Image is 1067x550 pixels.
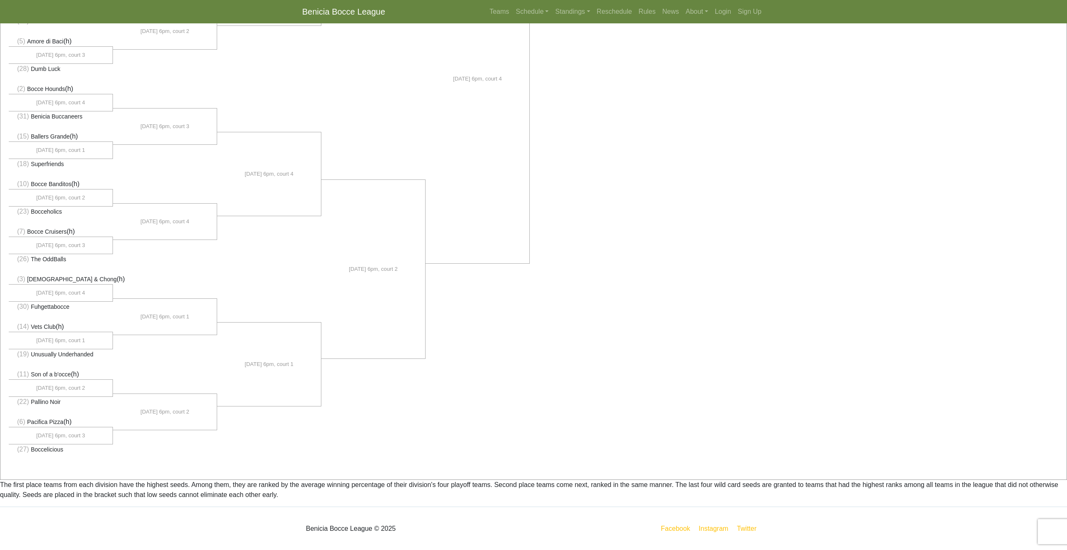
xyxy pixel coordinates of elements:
[31,208,62,215] span: Bocceholics
[17,323,29,330] span: (14)
[302,3,385,20] a: Benicia Bocce League
[17,38,25,45] span: (5)
[17,255,29,262] span: (26)
[17,65,29,72] span: (28)
[17,180,29,187] span: (10)
[27,86,65,92] span: Bocce Hounds
[513,3,552,20] a: Schedule
[31,66,60,72] span: Dumb Luck
[682,3,711,20] a: About
[31,161,64,167] span: Superfriends
[36,146,85,154] span: [DATE] 6pm, court 1
[140,27,189,35] span: [DATE] 6pm, court 2
[17,303,29,310] span: (30)
[17,208,29,215] span: (23)
[36,98,85,107] span: [DATE] 6pm, court 4
[349,265,398,273] span: [DATE] 6pm, court 2
[36,431,85,440] span: [DATE] 6pm, court 3
[17,113,29,120] span: (31)
[17,133,29,140] span: (15)
[17,160,29,167] span: (18)
[245,360,293,368] span: [DATE] 6pm, court 1
[31,323,56,330] span: Vets Club
[17,275,25,283] span: (3)
[140,408,189,416] span: [DATE] 6pm, court 2
[552,3,593,20] a: Standings
[711,3,734,20] a: Login
[9,36,113,47] li: (h)
[9,84,113,94] li: (h)
[140,217,189,226] span: [DATE] 6pm, court 4
[140,122,189,131] span: [DATE] 6pm, court 3
[9,227,113,237] li: (h)
[31,446,63,453] span: Boccelicious
[31,371,71,378] span: Son of a b'occe
[31,351,93,358] span: Unusually Underhanded
[31,256,66,262] span: The OddBalls
[9,322,113,332] li: (h)
[594,3,636,20] a: Reschedule
[36,384,85,392] span: [DATE] 6pm, court 2
[17,351,29,358] span: (19)
[27,419,63,425] span: Pacifica Pizza
[17,85,25,92] span: (2)
[9,274,113,285] li: (h)
[36,289,85,297] span: [DATE] 6pm, court 4
[17,371,29,378] span: (11)
[17,228,25,235] span: (7)
[31,181,71,187] span: Bocce Banditos
[36,336,85,345] span: [DATE] 6pm, court 1
[659,523,692,534] a: Facebook
[245,170,293,178] span: [DATE] 6pm, court 4
[31,399,61,405] span: Pallino Noir
[31,113,83,120] span: Benicia Buccaneers
[296,514,533,544] div: Benicia Bocce League © 2025
[17,398,29,405] span: (22)
[31,303,70,310] span: Fuhgettabocce
[635,3,659,20] a: Rules
[27,276,117,283] span: [DEMOGRAPHIC_DATA] & Chong
[27,38,63,45] span: Amore di Baci
[27,228,67,235] span: Bocce Cruisers
[9,369,113,380] li: (h)
[31,133,70,140] span: Ballers Grande
[9,417,113,427] li: (h)
[735,523,763,534] a: Twitter
[9,179,113,189] li: (h)
[36,194,85,202] span: [DATE] 6pm, court 2
[36,241,85,250] span: [DATE] 6pm, court 3
[697,523,730,534] a: Instagram
[36,51,85,59] span: [DATE] 6pm, court 3
[17,418,25,425] span: (6)
[9,131,113,142] li: (h)
[140,313,189,321] span: [DATE] 6pm, court 1
[734,3,765,20] a: Sign Up
[17,446,29,453] span: (27)
[486,3,512,20] a: Teams
[453,75,502,83] span: [DATE] 6pm, court 4
[659,3,682,20] a: News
